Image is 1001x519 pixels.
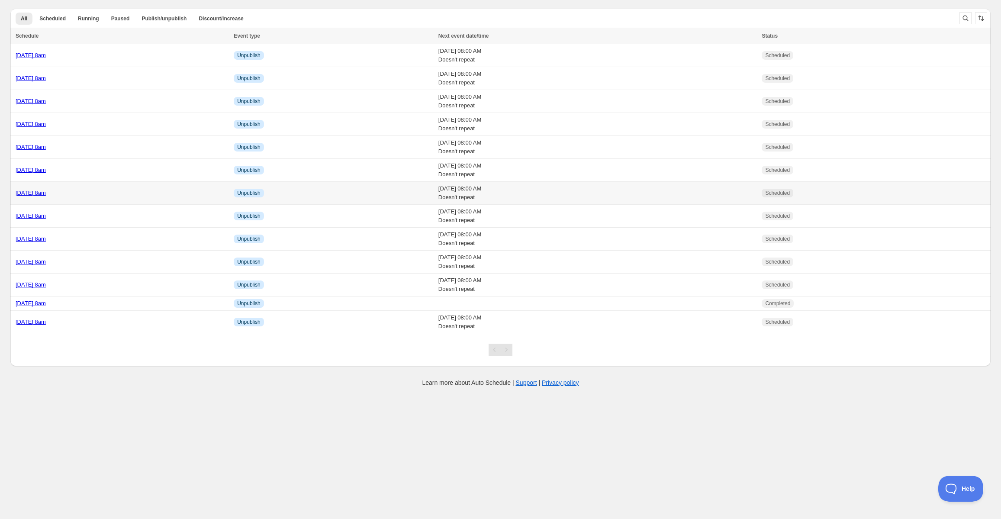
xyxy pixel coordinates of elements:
[16,75,46,81] a: [DATE] 8am
[489,344,512,356] nav: Pagination
[16,167,46,173] a: [DATE] 8am
[436,136,760,159] td: [DATE] 08:00 AM Doesn't repeat
[237,121,260,128] span: Unpublish
[436,228,760,251] td: [DATE] 08:00 AM Doesn't repeat
[762,33,778,39] span: Status
[142,15,187,22] span: Publish/unpublish
[765,190,790,197] span: Scheduled
[436,113,760,136] td: [DATE] 08:00 AM Doesn't repeat
[765,52,790,59] span: Scheduled
[237,52,260,59] span: Unpublish
[765,281,790,288] span: Scheduled
[237,75,260,82] span: Unpublish
[436,251,760,274] td: [DATE] 08:00 AM Doesn't repeat
[765,300,790,307] span: Completed
[237,281,260,288] span: Unpublish
[436,182,760,205] td: [DATE] 08:00 AM Doesn't repeat
[111,15,130,22] span: Paused
[39,15,66,22] span: Scheduled
[436,274,760,297] td: [DATE] 08:00 AM Doesn't repeat
[542,379,579,386] a: Privacy policy
[237,300,260,307] span: Unpublish
[765,167,790,174] span: Scheduled
[422,378,579,387] p: Learn more about Auto Schedule | |
[16,144,46,150] a: [DATE] 8am
[938,476,984,502] iframe: Toggle Customer Support
[438,33,489,39] span: Next event date/time
[16,190,46,196] a: [DATE] 8am
[237,213,260,219] span: Unpublish
[237,235,260,242] span: Unpublish
[436,159,760,182] td: [DATE] 08:00 AM Doesn't repeat
[237,144,260,151] span: Unpublish
[16,281,46,288] a: [DATE] 8am
[765,144,790,151] span: Scheduled
[765,235,790,242] span: Scheduled
[16,213,46,219] a: [DATE] 8am
[237,319,260,326] span: Unpublish
[516,379,537,386] a: Support
[21,15,27,22] span: All
[234,33,260,39] span: Event type
[436,90,760,113] td: [DATE] 08:00 AM Doesn't repeat
[16,300,46,306] a: [DATE] 8am
[237,98,260,105] span: Unpublish
[16,52,46,58] a: [DATE] 8am
[765,75,790,82] span: Scheduled
[959,12,972,24] button: Search and filter results
[16,258,46,265] a: [DATE] 8am
[16,121,46,127] a: [DATE] 8am
[975,12,987,24] button: Sort the results
[78,15,99,22] span: Running
[765,319,790,326] span: Scheduled
[436,311,760,334] td: [DATE] 08:00 AM Doesn't repeat
[436,205,760,228] td: [DATE] 08:00 AM Doesn't repeat
[16,98,46,104] a: [DATE] 8am
[765,98,790,105] span: Scheduled
[16,319,46,325] a: [DATE] 8am
[436,44,760,67] td: [DATE] 08:00 AM Doesn't repeat
[436,67,760,90] td: [DATE] 08:00 AM Doesn't repeat
[16,235,46,242] a: [DATE] 8am
[199,15,243,22] span: Discount/increase
[237,167,260,174] span: Unpublish
[237,258,260,265] span: Unpublish
[765,213,790,219] span: Scheduled
[765,121,790,128] span: Scheduled
[765,258,790,265] span: Scheduled
[16,33,39,39] span: Schedule
[237,190,260,197] span: Unpublish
